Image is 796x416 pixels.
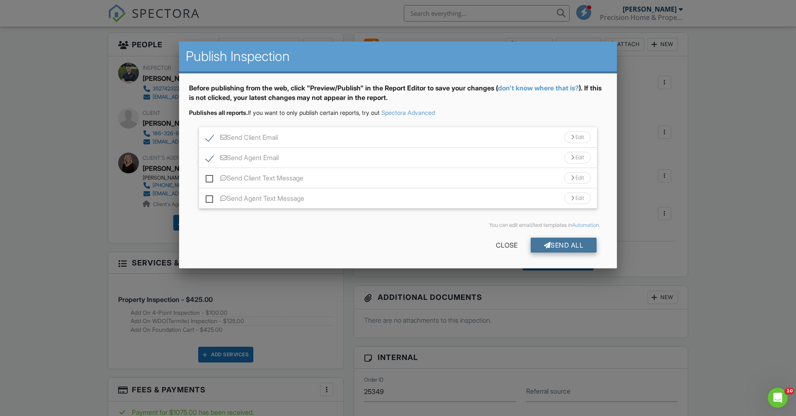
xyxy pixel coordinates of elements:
[498,84,579,92] a: don't know where that is?
[196,222,600,229] div: You can edit email/text templates in .
[206,195,304,205] label: Send Agent Text Message
[785,388,794,394] span: 10
[186,48,610,65] h2: Publish Inspection
[189,109,248,116] strong: Publishes all reports.
[768,388,788,408] iframe: Intercom live chat
[531,238,597,253] div: Send All
[564,152,591,163] div: Edit
[564,131,591,143] div: Edit
[483,238,531,253] div: Close
[564,192,591,204] div: Edit
[206,154,279,164] label: Send Agent Email
[564,172,591,184] div: Edit
[572,222,599,228] a: Automation
[189,83,607,109] div: Before publishing from the web, click "Preview/Publish" in the Report Editor to save your changes...
[206,174,303,185] label: Send Client Text Message
[381,109,435,116] a: Spectora Advanced
[189,109,380,116] span: If you want to only publish certain reports, try out
[206,134,278,144] label: Send Client Email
